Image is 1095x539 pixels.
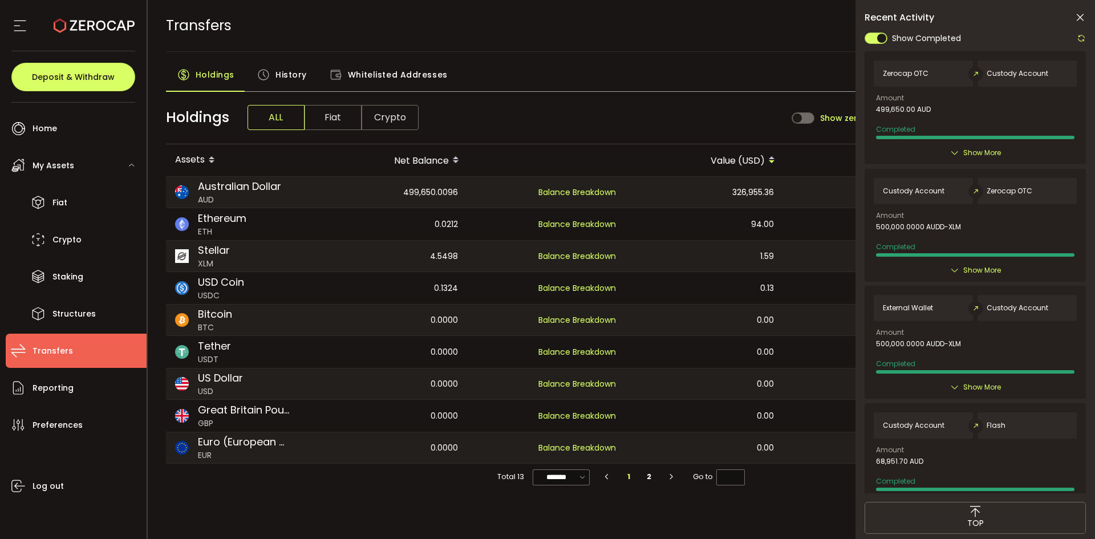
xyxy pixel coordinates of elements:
[310,368,467,399] div: 0.0000
[883,187,944,195] span: Custody Account
[52,232,82,248] span: Crypto
[538,346,616,359] span: Balance Breakdown
[876,447,904,453] span: Amount
[892,33,961,44] span: Show Completed
[538,218,616,230] span: Balance Breakdown
[175,217,189,231] img: eth_portfolio.svg
[248,105,305,130] span: ALL
[166,151,310,170] div: Assets
[175,281,189,295] img: usdc_portfolio.svg
[310,336,467,368] div: 0.0000
[175,249,189,263] img: xlm_portfolio.png
[497,469,524,485] span: Total 13
[33,120,57,137] span: Home
[876,124,915,134] span: Completed
[175,409,189,423] img: gbp_portfolio.svg
[310,305,467,335] div: 0.0000
[198,418,291,429] span: GBP
[196,63,234,86] span: Holdings
[175,377,189,391] img: usd_portfolio.svg
[987,304,1048,312] span: Custody Account
[32,73,115,81] span: Deposit & Withdraw
[198,210,246,226] span: Ethereum
[876,223,961,231] span: 500,000.0000 AUDD-XLM
[175,185,189,199] img: aud_portfolio.svg
[275,63,307,86] span: History
[876,242,915,252] span: Completed
[310,432,467,463] div: 0.0000
[883,422,944,429] span: Custody Account
[820,114,900,122] span: Show zero balance
[198,306,232,322] span: Bitcoin
[876,476,915,486] span: Completed
[198,370,243,386] span: US Dollar
[626,400,783,432] div: 0.00
[626,432,783,463] div: 0.00
[33,417,83,433] span: Preferences
[883,70,928,78] span: Zerocap OTC
[626,368,783,399] div: 0.00
[175,345,189,359] img: usdt_portfolio.svg
[626,336,783,368] div: 0.00
[198,226,246,238] span: ETH
[198,274,244,290] span: USD Coin
[198,402,291,418] span: Great Britain Pound
[175,313,189,327] img: btc_portfolio.svg
[198,179,281,194] span: Australian Dollar
[619,469,639,485] li: 1
[198,258,230,270] span: XLM
[198,290,244,302] span: USDC
[348,63,448,86] span: Whitelisted Addresses
[33,157,74,174] span: My Assets
[639,469,659,485] li: 2
[876,212,904,219] span: Amount
[865,13,934,22] span: Recent Activity
[626,177,783,208] div: 326,955.36
[538,410,616,423] span: Balance Breakdown
[693,469,745,485] span: Go to
[310,400,467,432] div: 0.0000
[876,106,931,114] span: 499,650.00 AUD
[876,329,904,336] span: Amount
[198,194,281,206] span: AUD
[52,194,67,211] span: Fiat
[876,457,923,465] span: 68,951.70 AUD
[310,208,467,240] div: 0.0212
[310,151,468,170] div: Net Balance
[175,441,189,455] img: eur_portfolio.svg
[626,208,783,240] div: 94.00
[538,314,616,327] span: Balance Breakdown
[198,322,232,334] span: BTC
[987,422,1005,429] span: Flash
[538,250,616,262] span: Balance Breakdown
[198,434,291,449] span: Euro (European Monetary Unit)
[362,105,419,130] span: Crypto
[876,359,915,368] span: Completed
[626,272,783,304] div: 0.13
[33,343,73,359] span: Transfers
[963,147,1001,159] span: Show More
[626,151,784,170] div: Value (USD)
[52,269,83,285] span: Staking
[11,63,135,91] button: Deposit & Withdraw
[876,340,961,348] span: 500,000.0000 AUDD-XLM
[538,441,616,455] span: Balance Breakdown
[626,241,783,271] div: 1.59
[310,272,467,304] div: 0.1324
[310,177,467,208] div: 499,650.0096
[305,105,362,130] span: Fiat
[166,107,229,128] span: Holdings
[198,386,243,398] span: USD
[1038,484,1095,539] iframe: Chat Widget
[538,187,616,198] span: Balance Breakdown
[198,242,230,258] span: Stellar
[198,449,291,461] span: EUR
[198,338,231,354] span: Tether
[963,265,1001,276] span: Show More
[198,354,231,366] span: USDT
[987,187,1032,195] span: Zerocap OTC
[538,282,616,294] span: Balance Breakdown
[963,382,1001,393] span: Show More
[166,15,232,35] span: Transfers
